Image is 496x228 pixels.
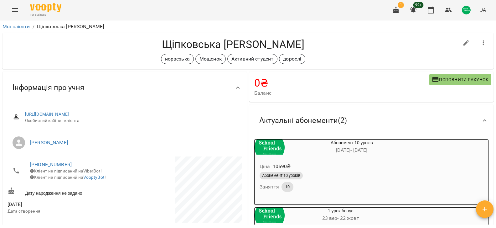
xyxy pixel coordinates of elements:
[285,140,419,155] div: Абонемент 10 уроків
[260,162,270,171] h6: Ціна
[165,55,190,63] p: норвезька
[3,24,30,29] a: Мої клієнти
[429,74,491,85] button: Поповнити рахунок
[231,55,273,63] p: Активний студент
[462,6,471,14] img: 46aec18d8fb3c8be1fcfeaea736b1765.png
[30,162,72,167] a: [PHONE_NUMBER]
[285,208,396,223] div: 1 урок бонус
[37,23,104,30] p: Щіпковська [PERSON_NAME]
[13,83,84,93] span: Інформація про учня
[25,118,237,124] span: Особистий кабінет клієнта
[259,116,347,125] span: Актуальні абонементи ( 2 )
[249,104,493,137] div: Актуальні абонементи(2)
[398,2,404,8] span: 1
[255,140,419,199] button: Абонемент 10 уроків[DATE]- [DATE]Ціна10590₴Абонемент 10 уроківЗаняття10
[195,54,226,64] div: Мощенок
[30,13,61,17] span: For Business
[8,208,123,215] p: Дата створення
[30,140,68,146] a: [PERSON_NAME]
[227,54,277,64] div: Активний студент
[3,23,493,30] nav: breadcrumb
[283,55,301,63] p: дорослі
[322,215,359,221] span: 23 вер - 22 жовт
[83,175,105,180] a: VooptyBot
[336,147,367,153] span: [DATE] - [DATE]
[25,112,69,117] a: [URL][DOMAIN_NAME]
[282,184,293,190] span: 10
[8,201,123,208] span: [DATE]
[254,89,429,97] span: Баланс
[479,7,486,13] span: UA
[161,54,194,64] div: норвезька
[8,3,23,18] button: Menu
[6,186,125,198] div: Дату народження не задано
[273,163,291,170] p: 10590 ₴
[199,55,222,63] p: Мощенок
[432,76,488,83] span: Поповнити рахунок
[413,2,424,8] span: 99+
[477,4,488,16] button: UA
[33,23,34,30] li: /
[254,77,429,89] h4: 0 ₴
[255,140,285,155] div: Абонемент 10 уроків
[279,54,305,64] div: дорослі
[260,173,303,178] span: Абонемент 10 уроків
[30,175,106,180] span: Клієнт не підписаний на !
[3,72,247,104] div: Інформація про учня
[8,38,459,51] h4: Щіпковська [PERSON_NAME]
[255,208,285,223] div: 1 урок бонус
[30,3,61,12] img: Voopty Logo
[30,168,102,173] span: Клієнт не підписаний на ViberBot!
[260,183,279,191] h6: Заняття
